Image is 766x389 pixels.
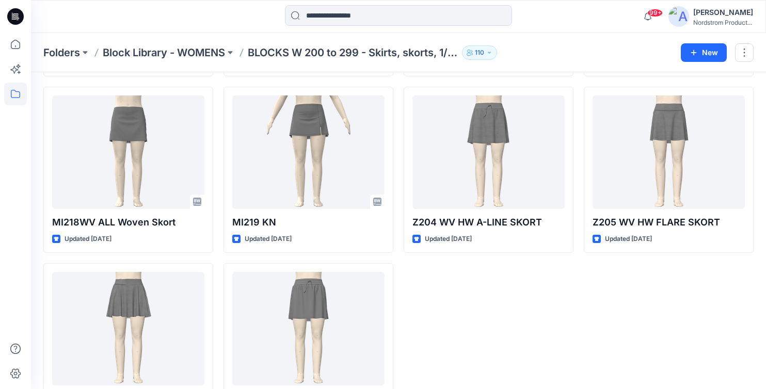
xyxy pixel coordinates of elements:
p: Z205 WV HW FLARE SKORT [593,215,745,230]
a: MI218WV ALL Woven Skort [52,95,204,209]
a: Z206 WV HW FULL SKORT [52,272,204,385]
p: Updated [DATE] [605,234,652,245]
div: [PERSON_NAME] [693,6,753,19]
a: Folders [43,45,80,60]
span: 99+ [647,9,663,17]
a: MI219 KN [232,95,385,209]
p: Updated [DATE] [245,234,292,245]
a: Z204 WV HW A-LINE SKORT [412,95,565,209]
p: Z204 WV HW A-LINE SKORT [412,215,565,230]
img: avatar [668,6,689,27]
button: 110 [462,45,497,60]
p: BLOCKS W 200 to 299 - Skirts, skorts, 1/2 Slip, Full Slip [248,45,458,60]
a: Z205 WV HW FLARE SKORT [593,95,745,209]
a: Z207 WV HW A-LINE GATHER WB SKORT [232,272,385,385]
button: New [681,43,727,62]
p: 110 [475,47,484,58]
p: Updated [DATE] [425,234,472,245]
div: Nordstrom Product... [693,19,753,26]
p: MI218WV ALL Woven Skort [52,215,204,230]
p: MI219 KN [232,215,385,230]
p: Updated [DATE] [65,234,111,245]
a: Block Library - WOMENS [103,45,225,60]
